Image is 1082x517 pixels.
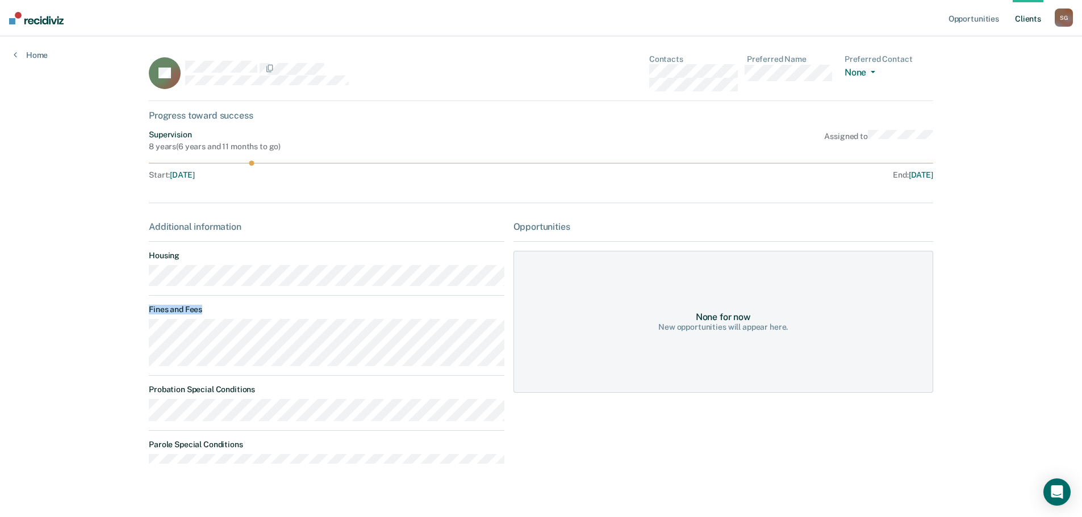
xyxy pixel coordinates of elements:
[170,170,194,179] span: [DATE]
[149,130,281,140] div: Supervision
[1043,478,1071,506] div: Open Intercom Messenger
[658,322,788,332] div: New opportunities will appear here.
[149,110,933,121] div: Progress toward success
[149,251,504,260] dt: Housing
[909,170,933,179] span: [DATE]
[1055,9,1073,27] div: S G
[149,305,504,314] dt: Fines and Fees
[149,142,281,152] div: 8 years ( 6 years and 11 months to go )
[149,385,504,394] dt: Probation Special Conditions
[149,440,504,449] dt: Parole Special Conditions
[824,130,933,152] div: Assigned to
[546,170,933,180] div: End :
[696,312,751,322] div: None for now
[14,50,48,60] a: Home
[9,12,64,24] img: Recidiviz
[845,67,880,80] button: None
[149,221,504,232] div: Additional information
[513,221,933,232] div: Opportunities
[149,170,541,180] div: Start :
[649,54,738,64] dt: Contacts
[845,54,933,64] dt: Preferred Contact
[1055,9,1073,27] button: SG
[747,54,835,64] dt: Preferred Name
